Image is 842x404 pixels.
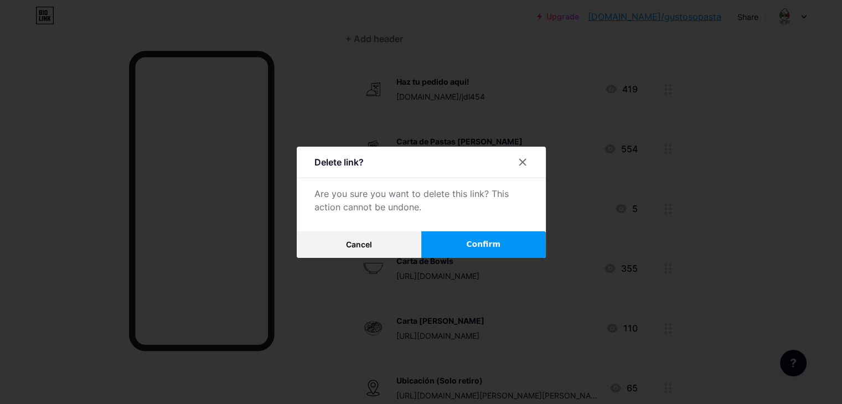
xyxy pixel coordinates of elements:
[314,187,528,214] div: Are you sure you want to delete this link? This action cannot be undone.
[297,231,421,258] button: Cancel
[314,156,364,169] div: Delete link?
[466,239,500,250] span: Confirm
[346,240,372,249] span: Cancel
[421,231,546,258] button: Confirm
